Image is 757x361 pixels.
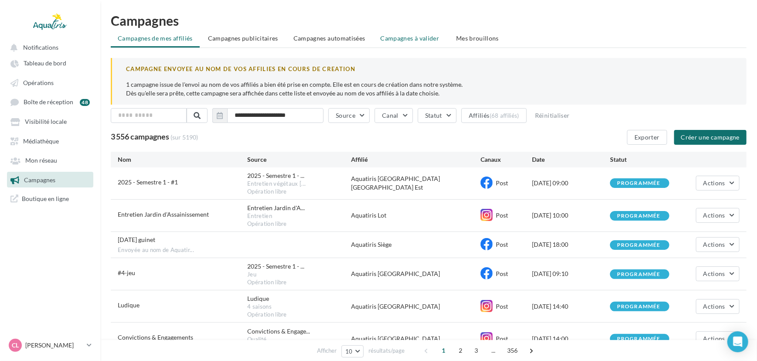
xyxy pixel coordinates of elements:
[118,178,178,186] span: 2025 - Semestre 1 - #1
[368,347,405,355] span: résultats/page
[696,237,740,252] button: Actions
[247,188,351,196] div: Opération libre
[345,348,353,355] span: 10
[247,171,304,180] span: 2025 - Semestre 1 - ...
[496,241,508,248] span: Post
[696,331,740,346] button: Actions
[532,179,610,187] div: [DATE] 09:00
[456,34,499,42] span: Mes brouillons
[118,211,209,218] span: Entretien Jardin d'Assainissement
[23,79,54,86] span: Opérations
[317,347,337,355] span: Afficher
[481,155,532,164] div: Canaux
[118,155,247,164] div: Nom
[208,34,278,42] span: Campagnes publicitaires
[293,34,365,42] span: Campagnes automatisées
[7,337,93,354] a: CL [PERSON_NAME]
[247,220,351,228] div: Opération libre
[470,344,484,358] span: 3
[696,208,740,223] button: Actions
[24,99,73,106] span: Boîte de réception
[696,299,740,314] button: Actions
[504,344,522,358] span: 356
[351,240,481,249] div: Aquatiris Siège
[247,155,351,164] div: Source
[5,55,95,71] a: Tableau de bord
[703,241,725,248] span: Actions
[247,303,351,311] div: 4 saisons
[696,176,740,191] button: Actions
[126,65,733,73] div: CAMPAGNE ENVOYEE AU NOM DE VOS AFFILIES EN COURS DE CREATION
[25,118,67,126] span: Visibilité locale
[351,155,481,164] div: Affilié
[118,301,140,309] span: Ludique
[496,303,508,310] span: Post
[627,130,667,145] button: Exporter
[247,336,351,344] div: Qualité
[532,302,610,311] div: [DATE] 14:40
[23,44,58,51] span: Notifications
[610,155,688,164] div: Statut
[418,108,457,123] button: Statut
[437,344,451,358] span: 1
[118,269,135,276] span: #4-jeu
[617,180,661,186] div: programmée
[170,133,198,141] span: (sur 5190)
[496,179,508,187] span: Post
[5,113,95,129] a: Visibilité locale
[532,110,573,121] button: Réinitialiser
[5,75,95,90] a: Opérations
[496,270,508,277] span: Post
[126,80,733,98] p: 1 campagne issue de l'envoi au nom de vos affiliés a bien été prise en compte. Elle est en cours ...
[118,236,155,243] span: 30/12/25 guinet
[22,194,69,203] span: Boutique en ligne
[532,155,610,164] div: Date
[381,34,440,43] span: Campagnes à valider
[496,335,508,342] span: Post
[341,345,364,358] button: 10
[487,344,501,358] span: ...
[247,271,351,279] div: Jeu
[5,133,95,149] a: Médiathèque
[532,211,610,220] div: [DATE] 10:00
[461,108,527,123] button: Affiliés(68 affiliés)
[24,60,66,67] span: Tableau de bord
[703,270,725,277] span: Actions
[247,180,306,188] span: Entretien végétaux [...
[247,262,304,271] span: 2025 - Semestre 1 - ...
[23,137,59,145] span: Médiathèque
[674,130,747,145] button: Créer une campagne
[247,294,269,303] div: Ludique
[111,14,747,27] h1: Campagnes
[25,341,83,350] p: [PERSON_NAME]
[12,341,19,350] span: CL
[703,335,725,342] span: Actions
[80,99,90,106] div: 48
[351,269,481,278] div: Aquatiris [GEOGRAPHIC_DATA]
[5,94,95,110] a: Boîte de réception 48
[118,246,194,254] span: Envoyée au nom de Aquatir...
[617,242,661,248] div: programmée
[247,327,310,336] span: Convictions & Engage...
[247,311,351,319] div: Opération libre
[696,266,740,281] button: Actions
[351,302,481,311] div: Aquatiris [GEOGRAPHIC_DATA]
[703,179,725,187] span: Actions
[328,108,370,123] button: Source
[532,334,610,343] div: [DATE] 14:00
[351,334,481,343] div: Aquatiris [GEOGRAPHIC_DATA]
[375,108,413,123] button: Canal
[5,152,95,168] a: Mon réseau
[617,304,661,310] div: programmée
[496,211,508,219] span: Post
[617,336,661,342] div: programmée
[247,212,351,220] div: Entretien
[24,176,55,184] span: Campagnes
[351,174,481,192] div: Aquatiris [GEOGRAPHIC_DATA] [GEOGRAPHIC_DATA] Est
[703,211,725,219] span: Actions
[118,334,193,341] span: Convictions & Engagements
[247,279,351,286] div: Opération libre
[617,213,661,219] div: programmée
[532,240,610,249] div: [DATE] 18:00
[25,157,57,164] span: Mon réseau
